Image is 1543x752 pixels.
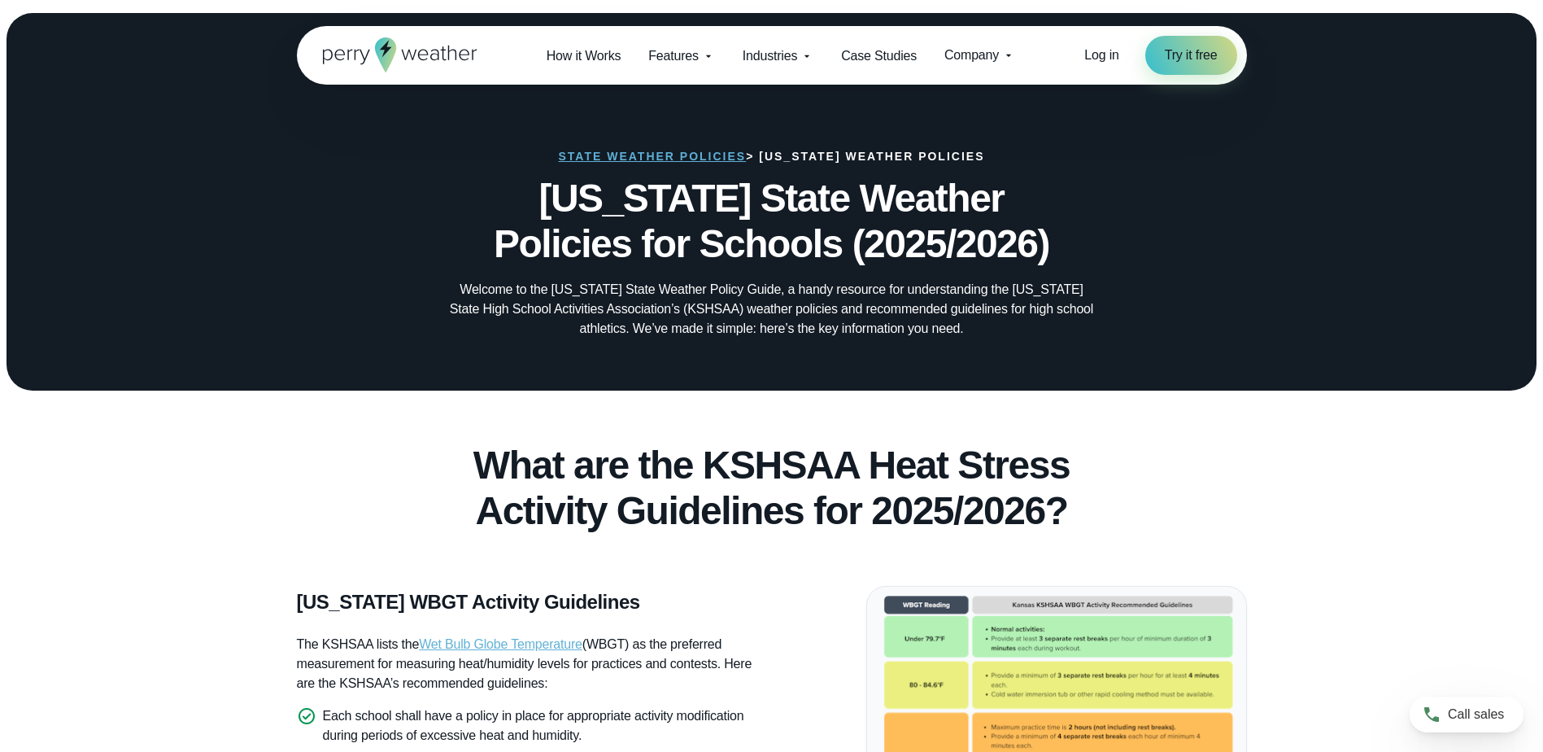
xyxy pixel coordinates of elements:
[297,637,752,690] span: The KSHSAA lists the (WBGT) as the preferred measurement for measuring heat/humidity levels for p...
[743,46,797,66] span: Industries
[547,46,621,66] span: How it Works
[1145,36,1237,75] a: Try it free
[419,637,582,651] a: Wet Bulb Globe Temperature
[297,443,1247,534] h2: What are the KSHSAA Heat Stress Activity Guidelines for 2025/2026?
[841,46,917,66] span: Case Studies
[559,150,747,163] a: State Weather Policies
[297,589,759,615] h3: [US_STATE] WBGT Activity Guidelines
[323,706,759,745] p: Each school shall have a policy in place for appropriate activity modification during periods of ...
[533,39,635,72] a: How it Works
[1410,697,1523,732] a: Call sales
[559,150,985,163] h3: > [US_STATE] Weather Policies
[447,280,1097,339] p: Welcome to the [US_STATE] State Weather Policy Guide, a handy resource for understanding the [US_...
[1448,705,1504,724] span: Call sales
[378,176,1166,267] h1: [US_STATE] State Weather Policies for Schools (2025/2026)
[1084,46,1118,65] a: Log in
[1084,48,1118,62] span: Log in
[1165,46,1218,65] span: Try it free
[827,39,931,72] a: Case Studies
[648,46,699,66] span: Features
[944,46,999,65] span: Company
